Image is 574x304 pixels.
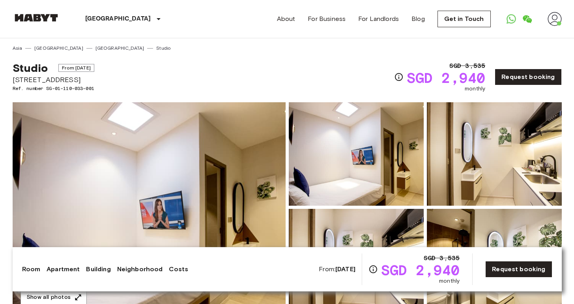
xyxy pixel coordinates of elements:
a: For Business [308,14,346,24]
a: [GEOGRAPHIC_DATA] [95,45,144,52]
a: Costs [169,265,188,274]
span: From [DATE] [58,64,94,72]
a: Asia [13,45,22,52]
span: SGD 2,940 [407,71,485,85]
a: Room [22,265,41,274]
a: Open WhatsApp [503,11,519,27]
span: monthly [465,85,485,93]
svg: Check cost overview for full price breakdown. Please note that discounts apply to new joiners onl... [368,265,378,274]
a: Building [86,265,110,274]
span: From: [319,265,355,274]
p: [GEOGRAPHIC_DATA] [85,14,151,24]
span: SGD 2,940 [381,263,460,277]
a: About [277,14,295,24]
b: [DATE] [335,265,355,273]
a: Request booking [495,69,561,85]
img: Picture of unit SG-01-110-033-001 [427,102,562,206]
img: avatar [548,12,562,26]
span: SGD 3,535 [424,253,460,263]
a: [GEOGRAPHIC_DATA] [34,45,83,52]
a: Neighborhood [117,265,163,274]
svg: Check cost overview for full price breakdown. Please note that discounts apply to new joiners onl... [394,72,404,82]
a: Blog [411,14,425,24]
a: Studio [156,45,170,52]
span: [STREET_ADDRESS] [13,75,94,85]
a: For Landlords [358,14,399,24]
a: Apartment [47,265,80,274]
a: Get in Touch [438,11,491,27]
img: Habyt [13,14,60,22]
img: Picture of unit SG-01-110-033-001 [289,102,424,206]
span: SGD 3,535 [449,61,485,71]
span: Studio [13,61,48,75]
a: Request booking [485,261,552,278]
span: monthly [439,277,460,285]
a: Open WeChat [519,11,535,27]
span: Ref. number SG-01-110-033-001 [13,85,94,92]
